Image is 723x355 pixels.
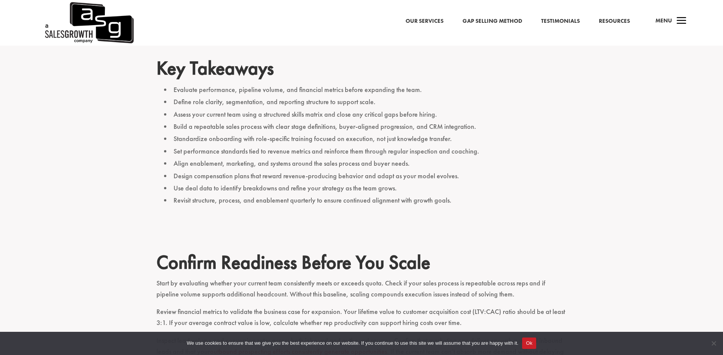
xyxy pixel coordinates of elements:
span: Menu [655,17,672,24]
li: Evaluate performance, pipeline volume, and financial metrics before expanding the team. [164,84,567,96]
h2: Confirm Readiness Before You Scale [156,251,567,277]
li: Set performance standards tied to revenue metrics and reinforce them through regular inspection a... [164,145,567,157]
li: Define role clarity, segmentation, and reporting structure to support scale. [164,96,567,108]
span: We use cookies to ensure that we give you the best experience on our website. If you continue to ... [187,339,518,347]
h2: Key Takeaways [156,57,567,83]
a: Our Services [406,16,444,26]
p: Review financial metrics to validate the business case for expansion. Your lifetime value to cust... [156,306,567,335]
li: Use deal data to identify breakdowns and refine your strategy as the team grows. [164,182,567,194]
li: Assess your current team using a structured skills matrix and close any critical gaps before hiring. [164,108,567,120]
li: Revisit structure, process, and enablement quarterly to ensure continued alignment with growth go... [164,194,567,206]
a: Gap Selling Method [463,16,522,26]
li: Build a repeatable sales process with clear stage definitions, buyer-aligned progression, and CRM... [164,120,567,133]
li: Standardize onboarding with role-specific training focused on execution, not just knowledge trans... [164,133,567,145]
span: No [710,339,717,347]
button: Ok [522,338,536,349]
a: Testimonials [541,16,580,26]
li: Align enablement, marketing, and systems around the sales process and buyer needs. [164,157,567,170]
p: Start by evaluating whether your current team consistently meets or exceeds quota. Check if your ... [156,278,567,307]
li: Design compensation plans that reward revenue-producing behavior and adapt as your model evolves. [164,170,567,182]
span: a [674,14,689,29]
a: Resources [599,16,630,26]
